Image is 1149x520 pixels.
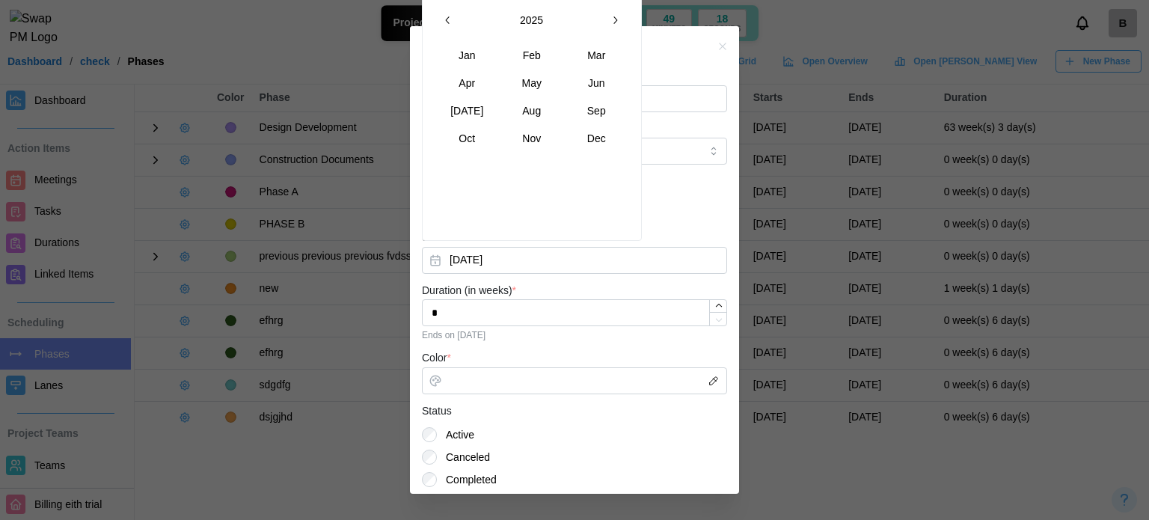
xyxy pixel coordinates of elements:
[422,350,451,367] label: Color
[565,125,629,152] button: Dec
[500,125,564,152] button: Nov
[500,97,564,124] button: Aug
[422,403,452,420] div: Status
[435,42,500,69] button: Jan
[435,125,500,152] button: Oct
[500,70,564,97] button: May
[462,7,601,34] button: 2025
[565,97,629,124] button: Sep
[422,330,727,340] div: Ends on [DATE]
[437,450,490,465] label: Canceled
[422,283,516,299] label: Duration (in weeks)
[422,247,727,274] button: Sep 22, 2025
[500,42,564,69] button: Feb
[565,42,629,69] button: Mar
[435,70,500,97] button: Apr
[437,427,474,442] label: Active
[437,472,497,487] label: Completed
[565,70,629,97] button: Jun
[435,97,500,124] button: [DATE]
